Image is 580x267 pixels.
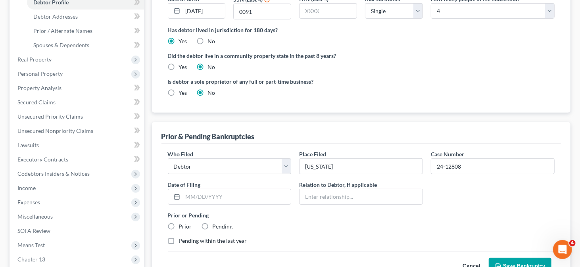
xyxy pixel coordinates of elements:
span: Expenses [17,199,40,206]
span: Who Filed [168,151,194,158]
span: Unsecured Priority Claims [17,113,83,120]
label: Yes [179,89,187,97]
span: Miscellaneous [17,213,53,220]
input: XXXX [234,4,291,19]
span: Means Test [17,242,45,248]
input: MM/DD/YYYY [183,189,291,204]
span: Debtor Addresses [33,13,78,20]
a: Property Analysis [11,81,144,95]
label: Pending [213,223,233,231]
span: Place Filed [299,151,326,158]
span: Lawsuits [17,142,39,148]
span: Income [17,184,36,191]
input: XXXX [300,4,357,19]
input: Enter relationship... [300,189,423,204]
a: Spouses & Dependents [27,38,144,52]
a: Executory Contracts [11,152,144,167]
span: Codebtors Insiders & Notices [17,170,90,177]
a: SOFA Review [11,224,144,238]
span: Property Analysis [17,85,61,91]
a: Unsecured Nonpriority Claims [11,124,144,138]
label: Prior [179,223,192,231]
span: 4 [569,240,576,246]
label: Prior or Pending [168,211,555,219]
a: Secured Claims [11,95,144,109]
label: Relation to Debtor, if applicable [299,181,377,189]
label: Yes [179,63,187,71]
label: Did the debtor live in a community property state in the past 8 years? [168,52,555,60]
iframe: Intercom live chat [553,240,572,259]
label: No [208,89,215,97]
input: Enter place filed... [300,159,423,174]
input: MM/DD/YYYY [183,4,225,19]
span: Unsecured Nonpriority Claims [17,127,93,134]
label: Case Number [431,150,464,158]
span: Executory Contracts [17,156,68,163]
label: Has debtor lived in jurisdiction for 180 days? [168,26,555,34]
label: Is debtor a sole proprietor of any full or part-time business? [168,77,357,86]
label: Pending within the last year [179,237,247,245]
span: SOFA Review [17,227,50,234]
span: Spouses & Dependents [33,42,89,48]
span: Chapter 13 [17,256,45,263]
span: Secured Claims [17,99,56,106]
a: Lawsuits [11,138,144,152]
input: # [431,159,554,174]
a: Prior / Alternate Names [27,24,144,38]
label: Yes [179,37,187,45]
div: Prior & Pending Bankruptcies [161,132,255,141]
label: No [208,37,215,45]
span: Date of Filing [168,181,201,188]
a: Debtor Addresses [27,10,144,24]
span: Personal Property [17,70,63,77]
label: No [208,63,215,71]
a: Unsecured Priority Claims [11,109,144,124]
span: Prior / Alternate Names [33,27,92,34]
span: Real Property [17,56,52,63]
